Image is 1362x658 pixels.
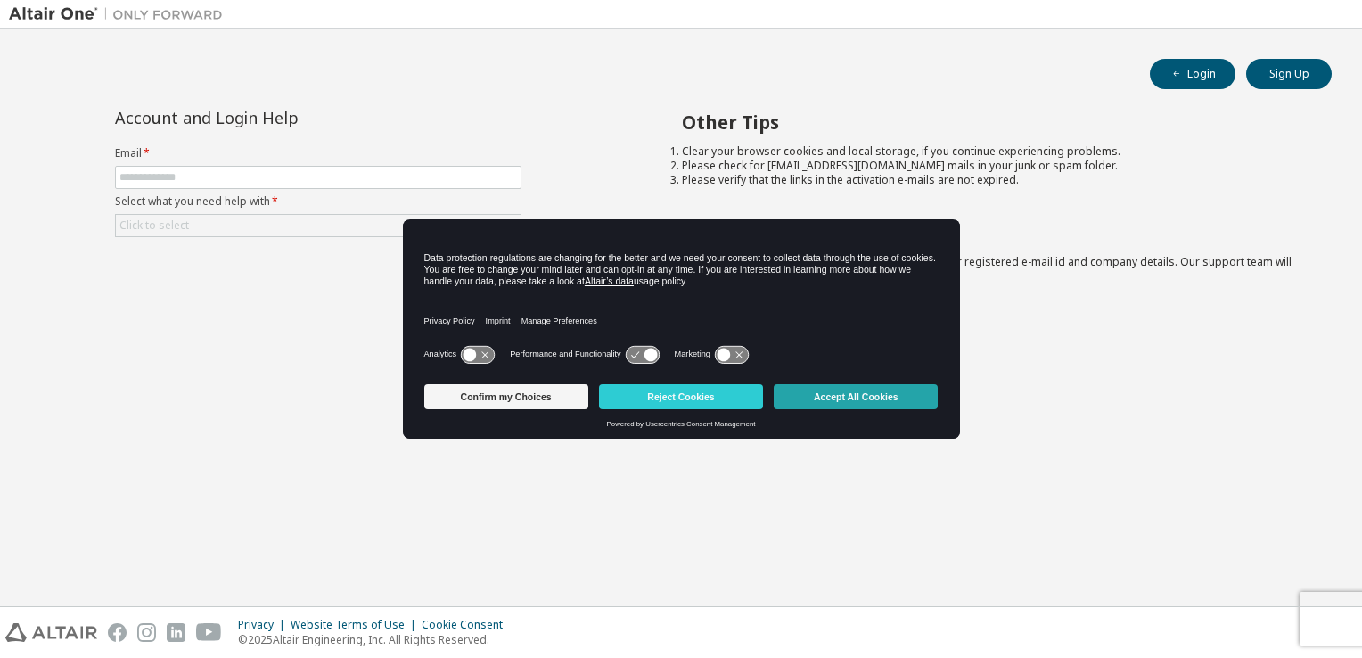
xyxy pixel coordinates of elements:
div: Privacy [238,618,291,632]
img: linkedin.svg [167,623,185,642]
div: Account and Login Help [115,111,440,125]
label: Email [115,146,521,160]
button: Login [1150,59,1235,89]
img: youtube.svg [196,623,222,642]
div: Cookie Consent [422,618,513,632]
h2: Not sure how to login? [682,221,1300,244]
li: Clear your browser cookies and local storage, if you continue experiencing problems. [682,144,1300,159]
div: Website Terms of Use [291,618,422,632]
li: Please verify that the links in the activation e-mails are not expired. [682,173,1300,187]
div: Click to select [116,215,521,236]
div: Click to select [119,218,189,233]
img: facebook.svg [108,623,127,642]
img: Altair One [9,5,232,23]
img: instagram.svg [137,623,156,642]
label: Select what you need help with [115,194,521,209]
p: © 2025 Altair Engineering, Inc. All Rights Reserved. [238,632,513,647]
img: altair_logo.svg [5,623,97,642]
span: with a brief description of the problem, your registered e-mail id and company details. Our suppo... [682,254,1292,284]
button: Sign Up [1246,59,1332,89]
h2: Other Tips [682,111,1300,134]
li: Please check for [EMAIL_ADDRESS][DOMAIN_NAME] mails in your junk or spam folder. [682,159,1300,173]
